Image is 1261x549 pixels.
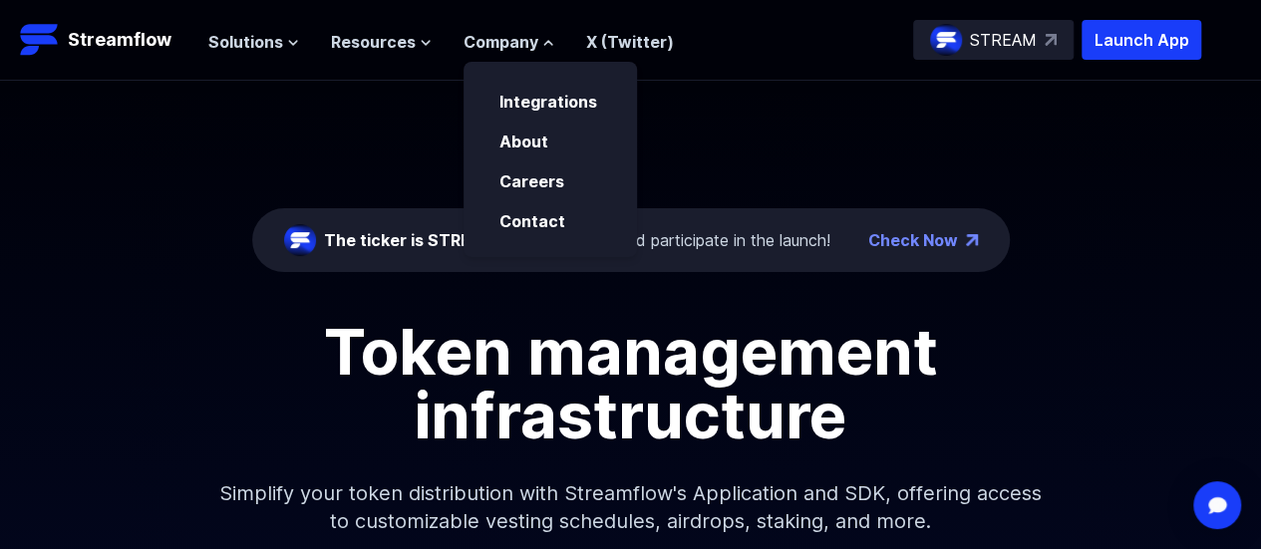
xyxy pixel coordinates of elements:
a: Contact [499,211,565,231]
button: Resources [331,30,432,54]
span: Resources [331,30,416,54]
div: Check eligibility and participate in the launch! [324,228,830,252]
img: top-right-arrow.svg [1045,34,1057,46]
a: Careers [499,171,564,191]
a: Integrations [499,92,597,112]
button: Launch App [1082,20,1201,60]
div: Open Intercom Messenger [1193,481,1241,529]
img: streamflow-logo-circle.png [284,224,316,256]
p: Streamflow [68,26,171,54]
a: Check Now [868,228,958,252]
img: Streamflow Logo [20,20,60,60]
a: STREAM [913,20,1074,60]
p: STREAM [970,28,1037,52]
img: streamflow-logo-circle.png [930,24,962,56]
span: Solutions [208,30,283,54]
a: Streamflow [20,20,188,60]
span: Company [464,30,538,54]
span: The ticker is STREAM: [324,230,500,250]
a: X (Twitter) [586,32,674,52]
a: About [499,132,548,151]
h1: Token management infrastructure [182,320,1080,447]
button: Company [464,30,554,54]
button: Solutions [208,30,299,54]
img: top-right-arrow.png [966,234,978,246]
